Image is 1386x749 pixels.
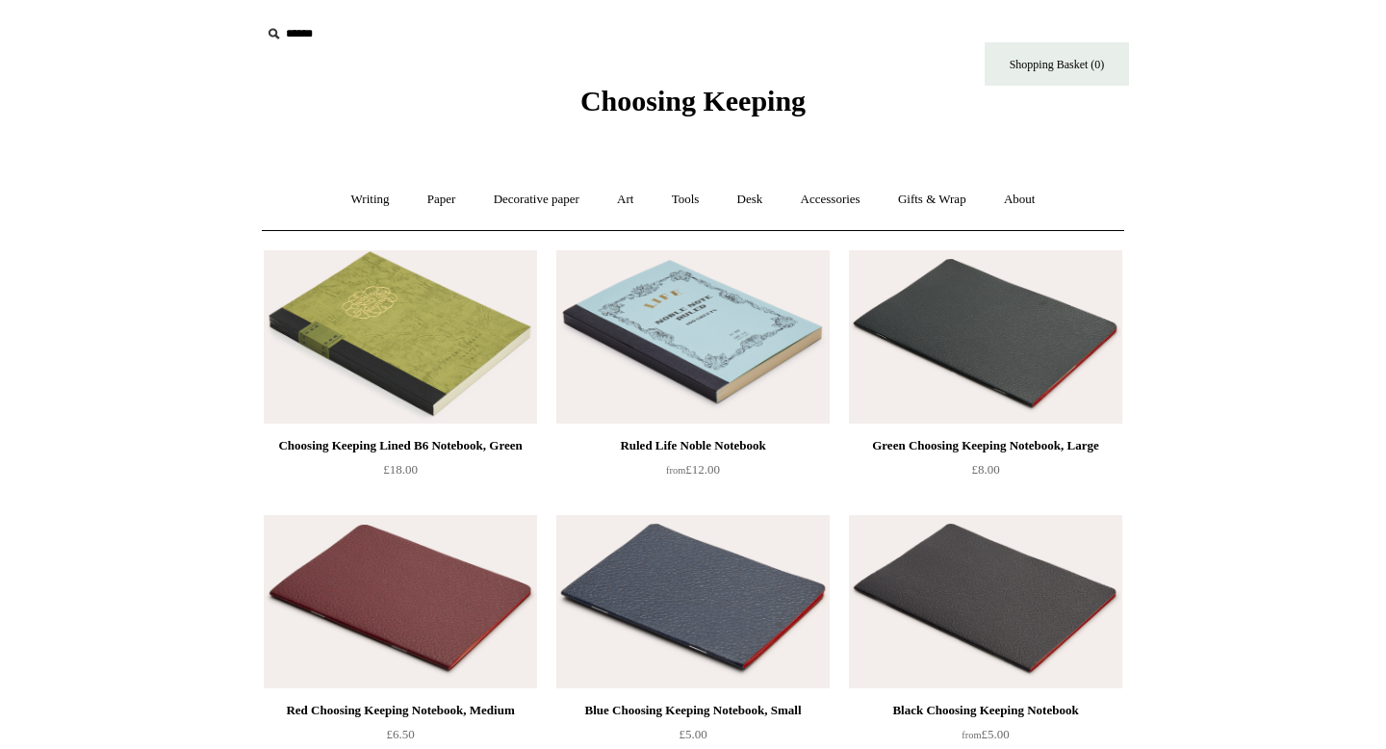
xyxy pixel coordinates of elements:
a: Black Choosing Keeping Notebook Black Choosing Keeping Notebook [849,515,1122,688]
img: Green Choosing Keeping Notebook, Large [849,250,1122,424]
div: Green Choosing Keeping Notebook, Large [854,434,1117,457]
span: £18.00 [383,462,418,477]
img: Ruled Life Noble Notebook [556,250,830,424]
a: Accessories [783,174,878,225]
span: £12.00 [666,462,720,477]
span: Choosing Keeping [580,85,806,116]
span: £6.50 [386,727,414,741]
a: Choosing Keeping Lined B6 Notebook, Green Choosing Keeping Lined B6 Notebook, Green [264,250,537,424]
a: Art [600,174,651,225]
a: Choosing Keeping Lined B6 Notebook, Green £18.00 [264,434,537,513]
a: Desk [720,174,781,225]
a: About [987,174,1053,225]
a: Ruled Life Noble Notebook from£12.00 [556,434,830,513]
div: Black Choosing Keeping Notebook [854,699,1117,722]
a: Decorative paper [476,174,597,225]
a: Choosing Keeping [580,100,806,114]
span: £8.00 [971,462,999,477]
span: £5.00 [962,727,1009,741]
a: Green Choosing Keeping Notebook, Large £8.00 [849,434,1122,513]
span: £5.00 [679,727,706,741]
div: Blue Choosing Keeping Notebook, Small [561,699,825,722]
div: Ruled Life Noble Notebook [561,434,825,457]
span: from [962,730,981,740]
img: Choosing Keeping Lined B6 Notebook, Green [264,250,537,424]
a: Gifts & Wrap [881,174,984,225]
a: Red Choosing Keeping Notebook, Medium Red Choosing Keeping Notebook, Medium [264,515,537,688]
div: Choosing Keeping Lined B6 Notebook, Green [269,434,532,457]
a: Tools [654,174,717,225]
a: Shopping Basket (0) [985,42,1129,86]
a: Ruled Life Noble Notebook Ruled Life Noble Notebook [556,250,830,424]
div: Red Choosing Keeping Notebook, Medium [269,699,532,722]
img: Red Choosing Keeping Notebook, Medium [264,515,537,688]
span: from [666,465,685,476]
img: Blue Choosing Keeping Notebook, Small [556,515,830,688]
img: Black Choosing Keeping Notebook [849,515,1122,688]
a: Blue Choosing Keeping Notebook, Small Blue Choosing Keeping Notebook, Small [556,515,830,688]
a: Writing [334,174,407,225]
a: Paper [410,174,474,225]
a: Green Choosing Keeping Notebook, Large Green Choosing Keeping Notebook, Large [849,250,1122,424]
